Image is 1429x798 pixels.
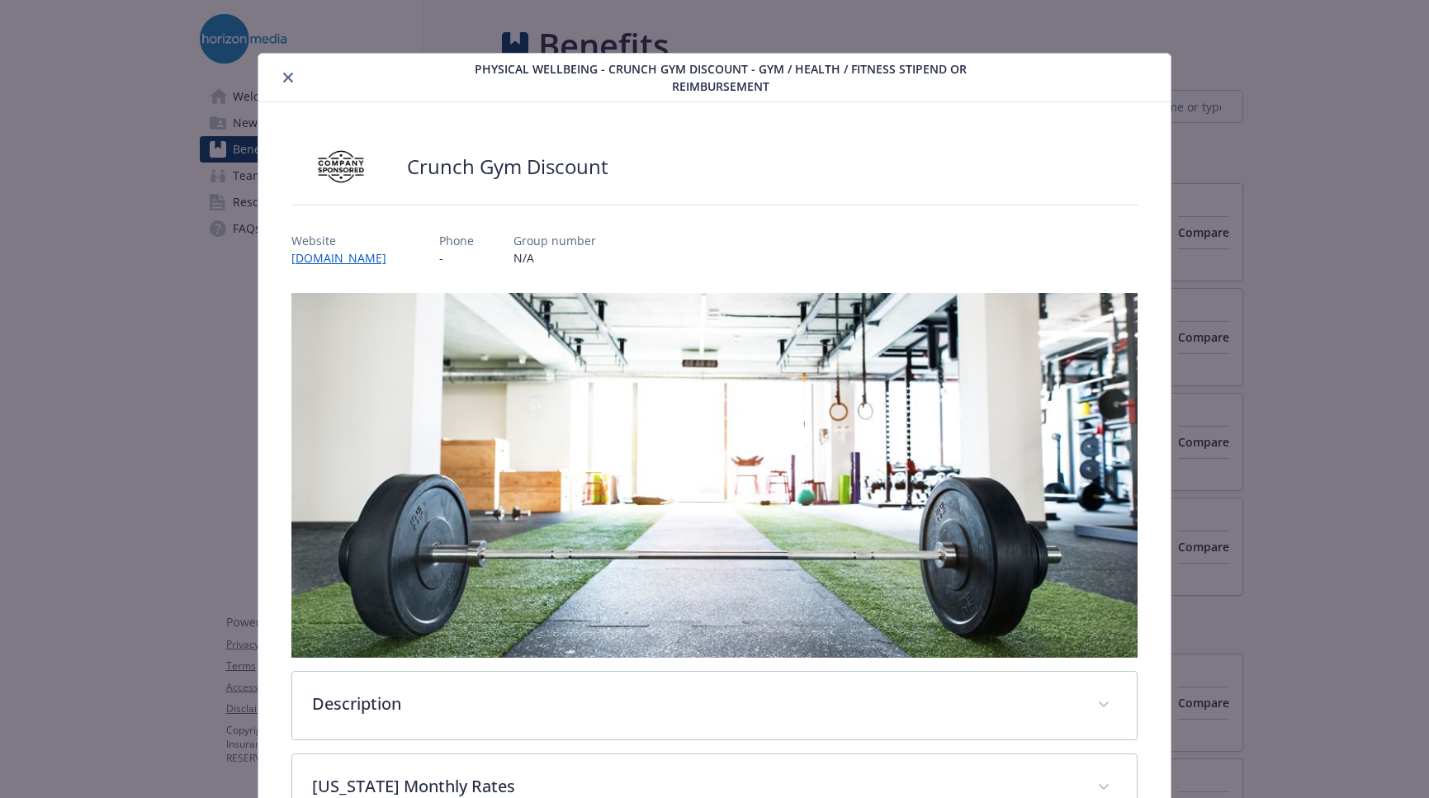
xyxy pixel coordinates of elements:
[312,692,1078,716] p: Description
[513,232,596,249] p: Group number
[291,250,400,266] a: [DOMAIN_NAME]
[513,249,596,267] p: N/A
[439,249,474,267] p: -
[292,672,1138,739] div: Description
[278,68,298,87] button: close
[407,153,608,181] h2: Crunch Gym Discount
[291,293,1138,658] img: banner
[291,142,390,191] img: Company Sponsored
[439,232,474,249] p: Phone
[452,60,991,95] span: Physical Wellbeing - Crunch Gym Discount - Gym / Health / Fitness Stipend or reimbursement
[291,232,400,249] p: Website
